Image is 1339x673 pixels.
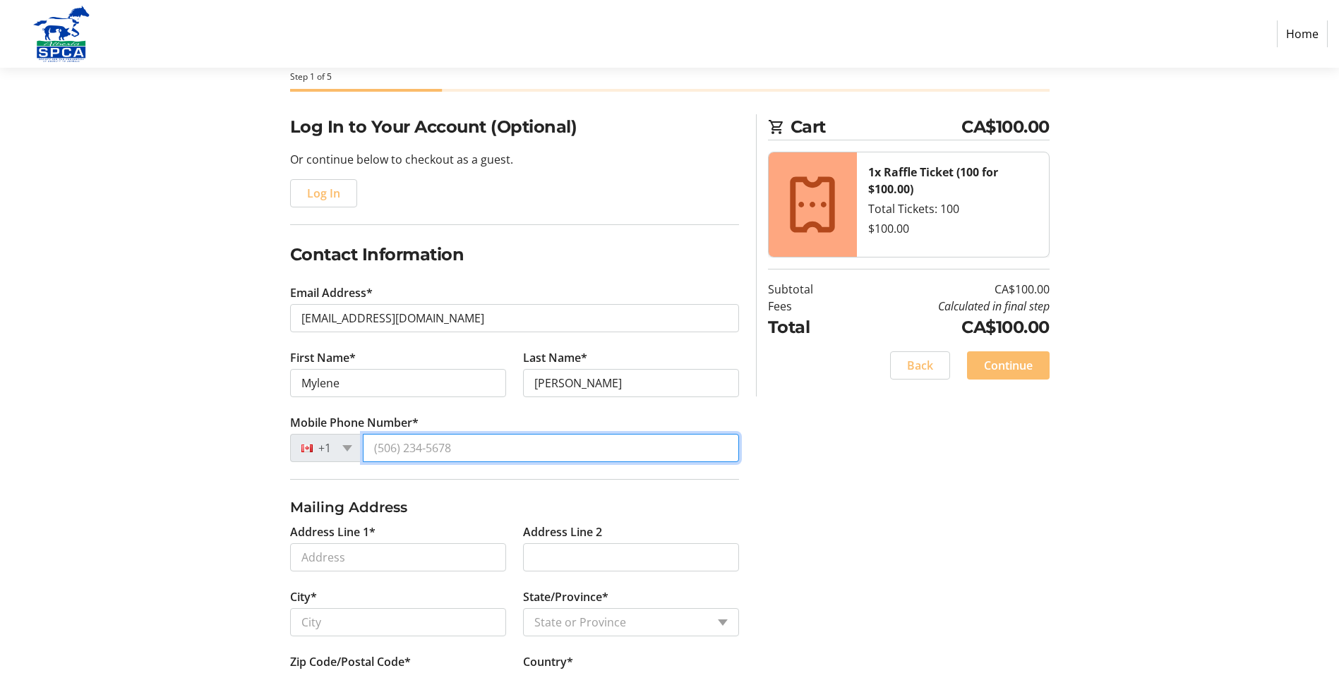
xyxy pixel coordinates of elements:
td: CA$100.00 [849,315,1050,340]
button: Log In [290,179,357,207]
td: CA$100.00 [849,281,1050,298]
button: Continue [967,351,1050,380]
h3: Mailing Address [290,497,739,518]
label: Address Line 1* [290,523,376,540]
td: Subtotal [768,281,849,298]
input: City [290,608,506,636]
td: Fees [768,298,849,315]
h2: Contact Information [290,242,739,267]
label: Address Line 2 [523,523,602,540]
label: City* [290,588,317,605]
label: State/Province* [523,588,608,605]
label: Country* [523,653,573,670]
td: Calculated in final step [849,298,1050,315]
span: Cart [791,114,962,140]
p: Or continue below to checkout as a guest. [290,151,739,168]
span: Back [907,357,933,374]
span: CA$100.00 [961,114,1050,140]
div: $100.00 [868,220,1038,237]
label: Mobile Phone Number* [290,414,419,431]
span: Continue [984,357,1033,374]
label: Email Address* [290,284,373,301]
button: Back [890,351,950,380]
div: Step 1 of 5 [290,71,1050,83]
span: Log In [307,185,340,202]
div: Total Tickets: 100 [868,200,1038,217]
img: Alberta SPCA's Logo [11,6,112,62]
td: Total [768,315,849,340]
a: Home [1277,20,1328,47]
input: Address [290,543,506,571]
label: First Name* [290,349,356,366]
label: Zip Code/Postal Code* [290,653,411,670]
h2: Log In to Your Account (Optional) [290,114,739,140]
label: Last Name* [523,349,587,366]
strong: 1x Raffle Ticket (100 for $100.00) [868,164,998,197]
input: (506) 234-5678 [363,434,739,462]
